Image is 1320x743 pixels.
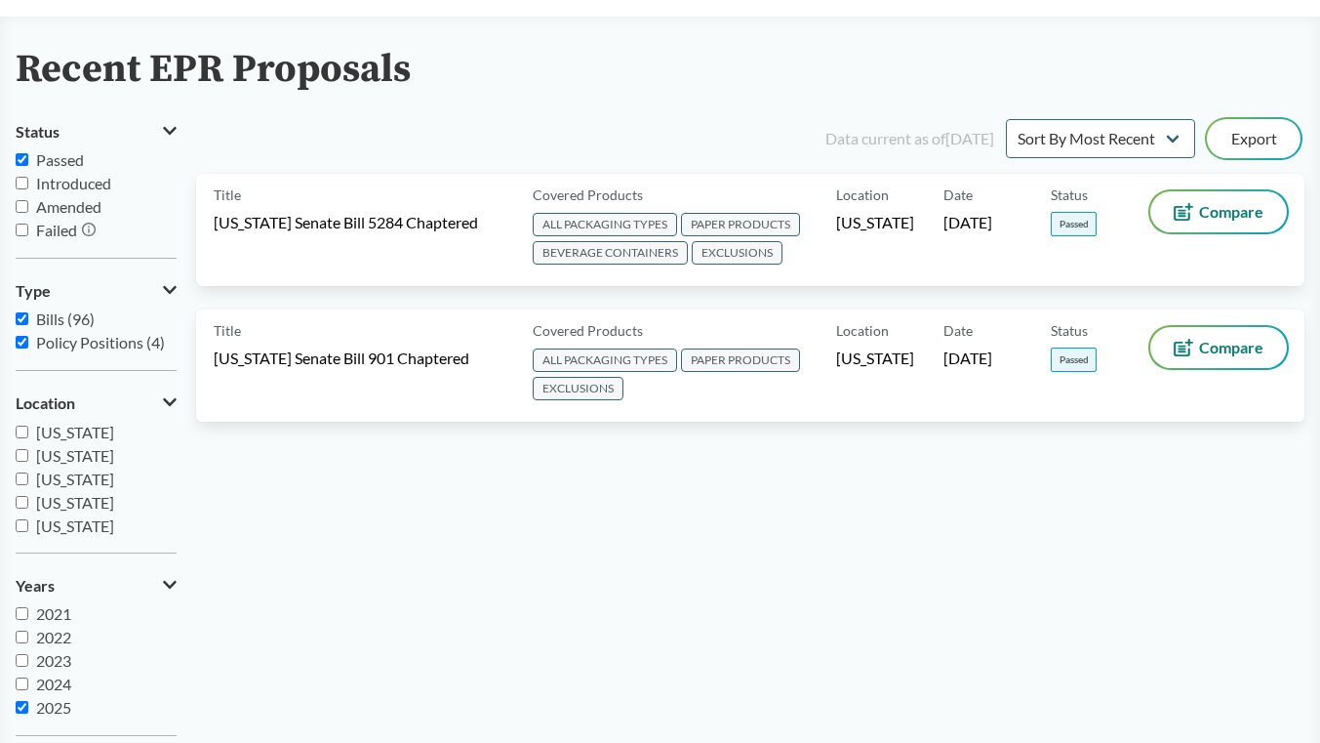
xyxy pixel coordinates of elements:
[36,604,71,623] span: 2021
[943,212,992,233] span: [DATE]
[214,320,241,341] span: Title
[1207,119,1300,158] button: Export
[16,312,28,325] input: Bills (96)
[825,127,994,150] div: Data current as of [DATE]
[16,701,28,714] input: 2025
[36,651,71,670] span: 2023
[16,274,177,308] button: Type
[533,185,643,205] span: Covered Products
[16,426,28,438] input: [US_STATE]
[692,241,782,265] span: EXCLUSIONS
[1051,348,1097,372] span: Passed
[16,282,51,300] span: Type
[36,174,111,192] span: Introduced
[16,569,177,602] button: Years
[16,336,28,349] input: Policy Positions (4)
[1051,185,1088,205] span: Status
[36,221,77,239] span: Failed
[943,348,992,369] span: [DATE]
[16,496,28,509] input: [US_STATE]
[1199,204,1263,220] span: Compare
[16,115,177,148] button: Status
[16,519,28,532] input: [US_STATE]
[16,153,28,166] input: Passed
[1051,212,1097,236] span: Passed
[16,654,28,667] input: 2023
[943,185,973,205] span: Date
[533,377,623,400] span: EXCLUSIONS
[36,423,114,441] span: [US_STATE]
[1150,191,1287,232] button: Compare
[16,387,177,420] button: Location
[36,197,101,216] span: Amended
[533,241,688,265] span: BEVERAGE CONTAINERS
[943,320,973,341] span: Date
[16,394,75,412] span: Location
[681,213,800,236] span: PAPER PRODUCTS
[836,348,914,369] span: [US_STATE]
[16,678,28,690] input: 2024
[16,449,28,462] input: [US_STATE]
[836,185,889,205] span: Location
[836,212,914,233] span: [US_STATE]
[16,224,28,236] input: Failed
[36,446,114,465] span: [US_STATE]
[214,348,469,369] span: [US_STATE] Senate Bill 901 Chaptered
[36,333,165,351] span: Policy Positions (4)
[36,310,95,328] span: Bills (96)
[16,48,411,92] h2: Recent EPR Proposals
[16,200,28,213] input: Amended
[1150,327,1287,368] button: Compare
[533,320,643,341] span: Covered Products
[533,349,677,372] span: ALL PACKAGING TYPES
[36,516,114,535] span: [US_STATE]
[214,185,241,205] span: Title
[533,213,677,236] span: ALL PACKAGING TYPES
[36,493,114,512] span: [US_STATE]
[681,349,800,372] span: PAPER PRODUCTS
[16,577,55,595] span: Years
[36,675,71,693] span: 2024
[36,628,71,646] span: 2022
[36,698,71,717] span: 2025
[16,123,60,141] span: Status
[836,320,889,341] span: Location
[36,470,114,488] span: [US_STATE]
[214,212,478,233] span: [US_STATE] Senate Bill 5284 Chaptered
[16,607,28,620] input: 2021
[1051,320,1088,341] span: Status
[36,150,84,169] span: Passed
[16,473,28,485] input: [US_STATE]
[1199,340,1263,355] span: Compare
[16,177,28,189] input: Introduced
[16,631,28,643] input: 2022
